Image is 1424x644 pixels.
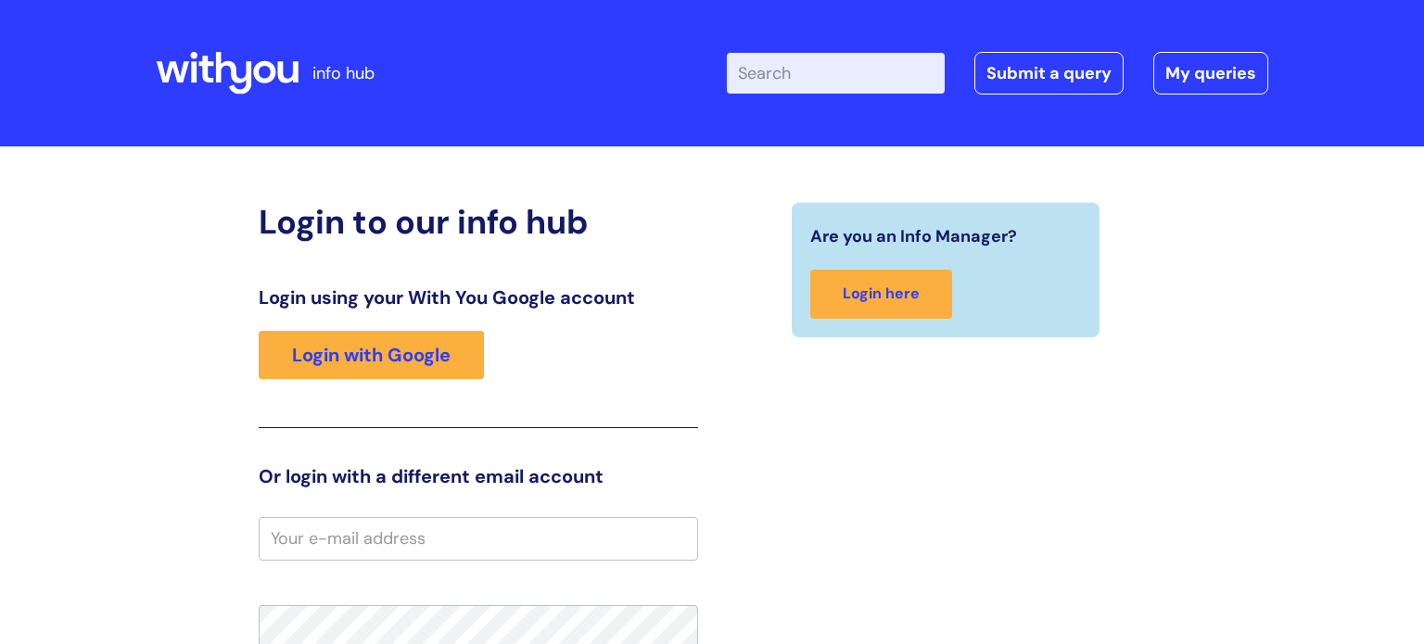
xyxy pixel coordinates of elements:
input: Your e-mail address [259,517,698,560]
h2: Login to our info hub [259,202,698,242]
span: Are you an Info Manager? [810,221,1017,251]
h3: Or login with a different email account [259,465,698,487]
p: info hub [312,58,375,88]
a: Submit a query [974,52,1124,95]
a: Login with Google [259,331,484,379]
h3: Login using your With You Google account [259,286,698,309]
a: Login here [810,270,952,319]
a: My queries [1153,52,1268,95]
input: Search [727,53,945,94]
